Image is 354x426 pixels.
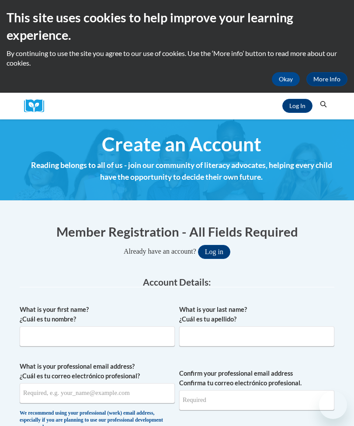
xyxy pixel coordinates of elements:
iframe: Button to launch messaging window [319,391,347,419]
h2: This site uses cookies to help improve your learning experience. [7,9,347,44]
label: What is your last name? ¿Cuál es tu apellido? [179,305,334,324]
span: Already have an account? [124,248,196,255]
span: Create an Account [102,133,261,156]
input: Metadata input [20,326,175,346]
input: Required [179,390,334,410]
button: Okay [272,72,300,86]
img: Logo brand [24,99,50,113]
label: What is your professional email address? ¿Cuál es tu correo electrónico profesional? [20,362,175,381]
h1: Member Registration - All Fields Required [20,223,334,241]
input: Metadata input [20,383,175,403]
label: What is your first name? ¿Cuál es tu nombre? [20,305,175,324]
h4: Reading belongs to all of us - join our community of literacy advocates, helping every child have... [24,160,339,183]
a: Cox Campus [24,99,50,113]
a: Log In [282,99,312,113]
button: Log in [198,245,230,259]
p: By continuing to use the site you agree to our use of cookies. Use the ‘More info’ button to read... [7,49,347,68]
span: Account Details: [143,276,211,287]
a: More Info [306,72,347,86]
label: Confirm your professional email address Confirma tu correo electrónico profesional. [179,369,334,388]
button: Search [317,99,330,110]
input: Metadata input [179,326,334,346]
